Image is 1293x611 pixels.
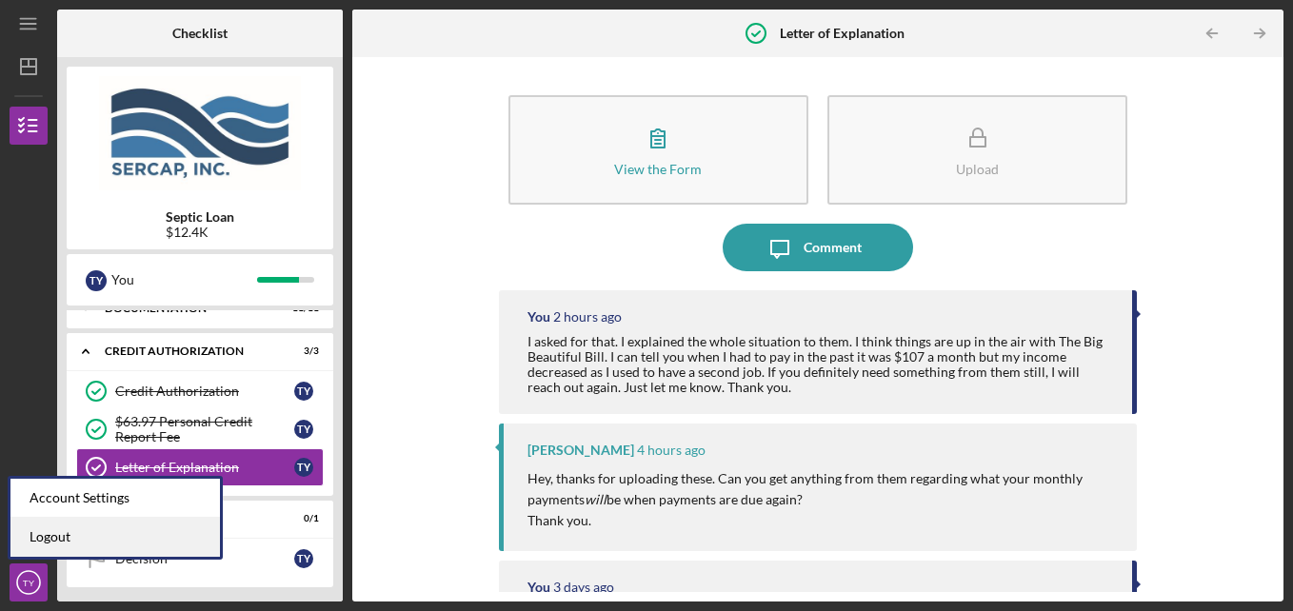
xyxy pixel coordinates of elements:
div: T Y [294,458,313,477]
a: Letter of ExplanationTY [76,448,324,486]
div: You [111,264,257,296]
div: 0 / 1 [285,513,319,524]
div: T Y [294,420,313,439]
b: Letter of Explanation [780,26,905,41]
button: Upload [827,95,1127,205]
div: CREDIT AUTHORIZATION [105,345,271,357]
div: T Y [294,549,313,568]
button: TY [10,563,48,601]
div: You [527,580,550,595]
div: Letter of Explanation [115,460,294,475]
em: will [585,491,607,507]
div: Account Settings [10,479,220,518]
div: T Y [86,270,107,291]
p: Hey, thanks for uploading these. Can you get anything from them regarding what your monthly payme... [527,468,1119,511]
div: You [527,309,550,325]
div: View the Form [614,162,702,176]
time: 2025-08-25 18:36 [553,309,622,325]
a: DecisionTY [76,540,324,578]
time: 2025-08-25 16:47 [637,443,706,458]
button: View the Form [508,95,808,205]
div: [PERSON_NAME] [527,443,634,458]
div: $12.4K [166,225,234,240]
p: Thank you. [527,510,1119,531]
a: $63.97 Personal Credit Report FeeTY [76,410,324,448]
time: 2025-08-22 19:07 [553,580,614,595]
div: 3 / 3 [285,345,319,357]
div: I asked for that. I explained the whole situation to them. I think things are up in the air with ... [527,334,1114,395]
a: Logout [10,518,220,557]
div: Comment [804,224,862,271]
div: T Y [294,382,313,401]
b: Septic Loan [166,209,234,225]
button: Comment [723,224,913,271]
text: TY [23,578,35,588]
div: Credit Authorization [115,384,294,399]
div: Upload [956,162,999,176]
a: Credit AuthorizationTY [76,372,324,410]
div: $63.97 Personal Credit Report Fee [115,414,294,444]
img: Product logo [67,76,333,190]
b: Checklist [172,26,228,41]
